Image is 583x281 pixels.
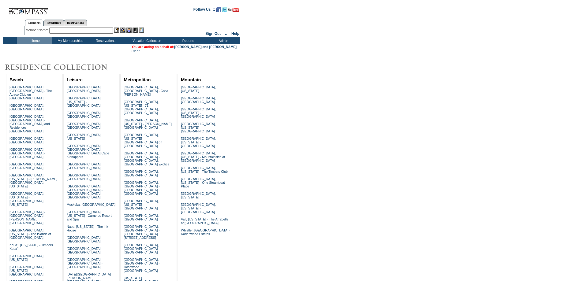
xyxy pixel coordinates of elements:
a: Napa, [US_STATE] - The Ink House [67,225,108,232]
a: [GEOGRAPHIC_DATA], [US_STATE] - The Islands of [GEOGRAPHIC_DATA] [9,228,51,239]
a: [GEOGRAPHIC_DATA], [GEOGRAPHIC_DATA] - [GEOGRAPHIC_DATA] and Residences [GEOGRAPHIC_DATA] [9,115,50,133]
td: Reservations [87,37,122,44]
a: [GEOGRAPHIC_DATA], [US_STATE] - Mountainside at [GEOGRAPHIC_DATA] [181,151,225,162]
a: [GEOGRAPHIC_DATA], [GEOGRAPHIC_DATA] [67,173,102,181]
a: [GEOGRAPHIC_DATA], [GEOGRAPHIC_DATA] [67,85,102,93]
a: [GEOGRAPHIC_DATA], [US_STATE] - [GEOGRAPHIC_DATA] [181,122,216,133]
a: [GEOGRAPHIC_DATA], [GEOGRAPHIC_DATA] - [GEOGRAPHIC_DATA] [67,258,103,269]
a: [GEOGRAPHIC_DATA], [GEOGRAPHIC_DATA] - [GEOGRAPHIC_DATA] [GEOGRAPHIC_DATA] [67,184,103,199]
a: [GEOGRAPHIC_DATA], [GEOGRAPHIC_DATA] [9,137,44,144]
td: Follow Us :: [193,7,215,14]
a: Sign Out [205,31,221,36]
img: View [120,28,125,33]
a: [GEOGRAPHIC_DATA], [GEOGRAPHIC_DATA] - [GEOGRAPHIC_DATA][STREET_ADDRESS] [124,225,159,239]
a: [GEOGRAPHIC_DATA] - [GEOGRAPHIC_DATA][PERSON_NAME], [GEOGRAPHIC_DATA] [9,210,45,225]
a: Subscribe to our YouTube Channel [228,9,239,13]
a: [GEOGRAPHIC_DATA], [GEOGRAPHIC_DATA] [67,162,102,170]
span: :: [225,31,227,36]
a: [GEOGRAPHIC_DATA], [US_STATE] - [PERSON_NAME][GEOGRAPHIC_DATA], [US_STATE] [9,173,58,188]
a: [GEOGRAPHIC_DATA], [US_STATE] - [GEOGRAPHIC_DATA] [181,137,216,148]
a: [GEOGRAPHIC_DATA], [US_STATE] - [GEOGRAPHIC_DATA] [181,107,216,118]
a: [GEOGRAPHIC_DATA], [US_STATE] [9,254,44,261]
td: Vacation Collection [122,37,170,44]
a: [GEOGRAPHIC_DATA], [US_STATE] [181,192,216,199]
a: Metropolitan [124,77,151,82]
a: [GEOGRAPHIC_DATA], [US_STATE] - [PERSON_NAME][GEOGRAPHIC_DATA] [124,118,172,129]
a: Residences [43,20,64,26]
a: [GEOGRAPHIC_DATA], [GEOGRAPHIC_DATA] [124,214,159,221]
a: [GEOGRAPHIC_DATA], [US_STATE] - [GEOGRAPHIC_DATA] on [GEOGRAPHIC_DATA] [124,133,162,148]
a: [GEOGRAPHIC_DATA], [US_STATE] - The Timbers Club [181,166,228,173]
img: Follow us on Twitter [222,7,227,12]
a: [GEOGRAPHIC_DATA], [GEOGRAPHIC_DATA] - [GEOGRAPHIC_DATA] [GEOGRAPHIC_DATA] [124,181,159,195]
a: [GEOGRAPHIC_DATA], [US_STATE] - [GEOGRAPHIC_DATA] [9,265,44,276]
a: Muskoka, [GEOGRAPHIC_DATA] [67,203,115,206]
a: [GEOGRAPHIC_DATA] - [GEOGRAPHIC_DATA] - [GEOGRAPHIC_DATA] [9,148,45,159]
img: Destinations by Exclusive Resorts [3,61,122,73]
a: [GEOGRAPHIC_DATA], [GEOGRAPHIC_DATA] - [GEOGRAPHIC_DATA] Cape Kidnappers [67,144,109,159]
a: [GEOGRAPHIC_DATA], [GEOGRAPHIC_DATA] [67,122,102,129]
td: My Memberships [52,37,87,44]
a: Become our fan on Facebook [216,9,221,13]
a: [GEOGRAPHIC_DATA], [GEOGRAPHIC_DATA] [67,111,102,118]
a: Help [231,31,239,36]
a: [GEOGRAPHIC_DATA], [GEOGRAPHIC_DATA] - Casa [PERSON_NAME] [124,85,168,96]
td: Reports [170,37,205,44]
td: Admin [205,37,240,44]
a: [GEOGRAPHIC_DATA], [US_STATE] [67,133,102,140]
a: [GEOGRAPHIC_DATA], [US_STATE] - One Steamboat Place [181,177,225,188]
a: [GEOGRAPHIC_DATA], [US_STATE] [181,85,216,93]
span: You are acting on behalf of: [132,45,237,49]
a: Follow us on Twitter [222,9,227,13]
img: Become our fan on Facebook [216,7,221,12]
a: Leisure [67,77,83,82]
a: Kaua'i, [US_STATE] - Timbers Kaua'i [9,243,53,250]
img: Impersonate [126,28,132,33]
a: [GEOGRAPHIC_DATA], [GEOGRAPHIC_DATA] [181,96,216,104]
a: Clear [132,49,140,53]
a: [GEOGRAPHIC_DATA], [US_STATE] - Carneros Resort and Spa [67,210,112,221]
a: Members [25,20,44,26]
img: Compass Home [8,3,48,16]
a: [GEOGRAPHIC_DATA], [GEOGRAPHIC_DATA] [67,236,102,243]
a: Beach [9,77,23,82]
a: [GEOGRAPHIC_DATA], [US_STATE] - [GEOGRAPHIC_DATA], [US_STATE] [9,192,44,206]
td: Home [17,37,52,44]
a: [GEOGRAPHIC_DATA], [GEOGRAPHIC_DATA] [9,162,44,170]
a: [GEOGRAPHIC_DATA], [US_STATE] - [GEOGRAPHIC_DATA] [124,199,159,210]
a: Vail, [US_STATE] - The Arrabelle at [GEOGRAPHIC_DATA] [181,217,228,225]
a: Whistler, [GEOGRAPHIC_DATA] - Kadenwood Estates [181,228,230,236]
a: Reservations [64,20,87,26]
img: b_edit.gif [114,28,119,33]
img: b_calculator.gif [139,28,144,33]
a: [PERSON_NAME] and [PERSON_NAME] [174,45,237,49]
img: Subscribe to our YouTube Channel [228,8,239,12]
a: [GEOGRAPHIC_DATA], [GEOGRAPHIC_DATA] - [GEOGRAPHIC_DATA] [124,243,159,254]
a: [GEOGRAPHIC_DATA], [US_STATE] - [GEOGRAPHIC_DATA] [181,203,216,214]
a: [GEOGRAPHIC_DATA], [GEOGRAPHIC_DATA] [124,170,159,177]
a: Mountain [181,77,201,82]
img: Reservations [133,28,138,33]
a: [GEOGRAPHIC_DATA], [GEOGRAPHIC_DATA] [9,104,44,111]
a: [GEOGRAPHIC_DATA], [US_STATE] - 71 [GEOGRAPHIC_DATA], [GEOGRAPHIC_DATA] [124,100,159,115]
a: [GEOGRAPHIC_DATA], [GEOGRAPHIC_DATA] - The Abaco Club on [GEOGRAPHIC_DATA] [9,85,52,100]
div: Member Name: [26,28,49,33]
a: [GEOGRAPHIC_DATA], [GEOGRAPHIC_DATA] - [GEOGRAPHIC_DATA], [GEOGRAPHIC_DATA] Exotica [124,151,169,166]
a: [GEOGRAPHIC_DATA], [GEOGRAPHIC_DATA] [67,247,102,254]
a: [GEOGRAPHIC_DATA], [GEOGRAPHIC_DATA] - Rosewood [GEOGRAPHIC_DATA] [124,258,159,272]
a: [GEOGRAPHIC_DATA], [US_STATE] - [GEOGRAPHIC_DATA] [67,96,102,107]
